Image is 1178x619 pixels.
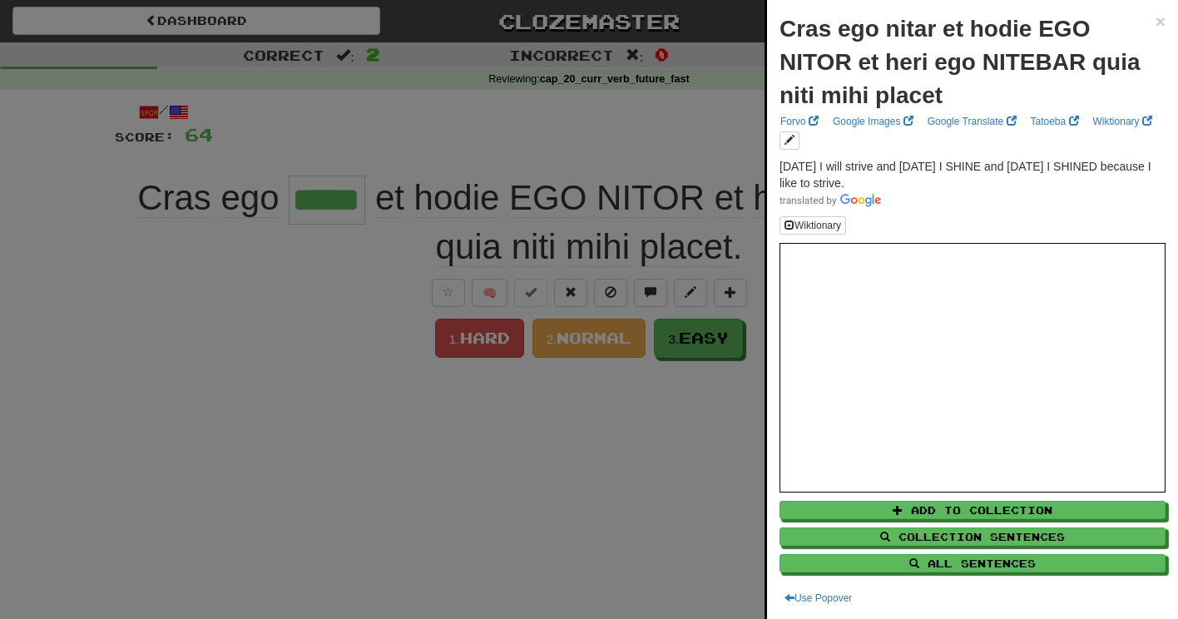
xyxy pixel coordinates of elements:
[1088,112,1157,131] a: Wiktionary
[1156,12,1166,30] button: Close
[780,131,799,150] button: edit links
[923,112,1022,131] a: Google Translate
[1026,112,1084,131] a: Tatoeba
[780,16,1141,108] strong: Cras ego nitar et hodie EGO NITOR et heri ego NITEBAR quia niti mihi placet
[780,194,881,207] img: Color short
[780,160,1151,190] span: [DATE] I will strive and [DATE] I SHINE and [DATE] I SHINED because I like to strive.
[780,554,1166,572] button: All Sentences
[828,112,918,131] a: Google Images
[775,112,824,131] a: Forvo
[1156,12,1166,31] span: ×
[780,501,1166,519] button: Add to Collection
[780,216,846,235] button: Wiktionary
[780,589,857,607] button: Use Popover
[780,527,1166,546] button: Collection Sentences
